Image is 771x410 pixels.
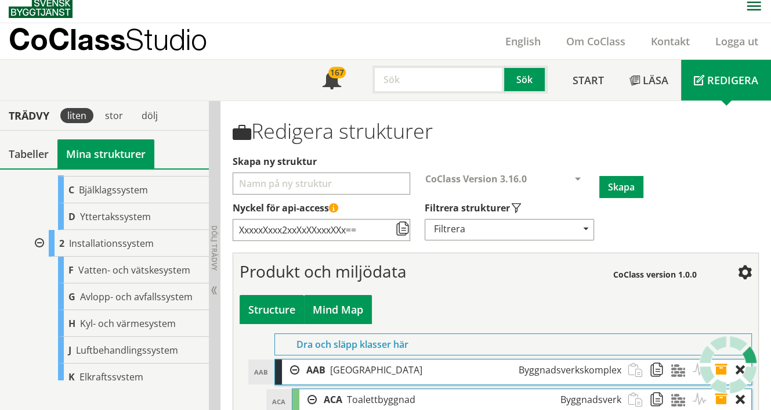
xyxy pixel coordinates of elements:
[233,202,758,214] label: Nyckel till åtkomststruktur via API (kräver API-licensabonnemang)
[68,344,71,357] span: J
[248,359,274,384] div: AAB
[80,290,193,303] span: Avlopp- och avfallssystem
[68,264,74,276] span: F
[425,219,594,240] div: Filtrera
[328,67,346,78] div: 167
[69,237,154,250] span: Installationssystem
[306,364,325,376] span: AAB
[98,108,130,123] div: stor
[68,184,74,196] span: C
[425,202,593,214] label: Välj vilka typer av strukturer som ska visas i din strukturlista
[310,60,354,100] a: 167
[703,34,771,48] a: Logga ut
[240,260,407,282] span: Produkt och miljödata
[233,219,410,241] input: Nyckel till åtkomststruktur via API (kräver API-licensabonnemang)
[347,393,415,406] span: Toalettbyggnad
[699,336,757,394] img: Laddar
[135,108,165,123] div: dölj
[330,364,422,376] span: [GEOGRAPHIC_DATA]
[560,60,617,100] a: Start
[125,22,207,56] span: Studio
[2,109,56,122] div: Trädvy
[60,108,93,123] div: liten
[425,172,527,185] span: CoClass Version 3.16.0
[504,66,547,93] button: Sök
[628,359,650,381] span: Klistra in strukturobjekt
[233,155,758,168] label: Välj ett namn för att skapa en ny struktur
[599,176,643,198] button: Skapa
[299,359,628,381] div: AAB
[304,295,372,324] div: Bygg och visa struktur i en mind map-vy
[493,34,553,48] a: English
[650,359,671,381] span: Kopiera strukturobjekt
[416,172,599,202] div: Välj CoClass-version för att skapa en ny struktur
[57,139,154,168] a: Mina strukturer
[9,23,232,59] a: CoClassStudio
[9,33,207,46] p: CoClass
[560,393,621,406] span: Byggnadsverk
[519,364,621,376] span: Byggnadsverkskomplex
[68,290,75,303] span: G
[681,60,771,100] a: Redigera
[693,359,714,381] span: Aktiviteter
[79,184,148,196] span: Bjälklagssystem
[233,172,410,195] input: Välj ett namn för att skapa en ny struktur Välj vilka typer av strukturer som ska visas i din str...
[59,237,64,250] span: 2
[617,60,681,100] a: Läsa
[329,204,338,213] span: Denna API-nyckel ger åtkomst till alla strukturer som du har skapat eller delat med dig av. Håll ...
[274,333,751,355] div: Dra och släpp klasser här
[671,359,693,381] span: Material
[324,393,342,406] span: ACA
[643,73,668,87] span: Läsa
[372,66,504,93] input: Sök
[68,317,75,330] span: H
[68,210,75,223] span: D
[78,264,190,276] span: Vatten- och vätskesystem
[323,72,341,91] span: Notifikationer
[79,371,143,383] span: Elkraftssystem
[80,210,151,223] span: Yttertakssystem
[68,371,75,383] span: K
[396,222,410,236] span: Kopiera
[76,344,178,357] span: Luftbehandlingssystem
[233,119,758,143] h1: Redigera strukturer
[209,225,219,271] span: Dölj trädvy
[613,269,697,280] span: CoClass version 1.0.0
[80,317,176,330] span: Kyl- och värmesystem
[553,34,638,48] a: Om CoClass
[638,34,703,48] a: Kontakt
[240,295,304,324] div: Bygg och visa struktur i tabellvy
[573,73,604,87] span: Start
[738,267,752,280] span: Inställningar
[707,73,758,87] span: Redigera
